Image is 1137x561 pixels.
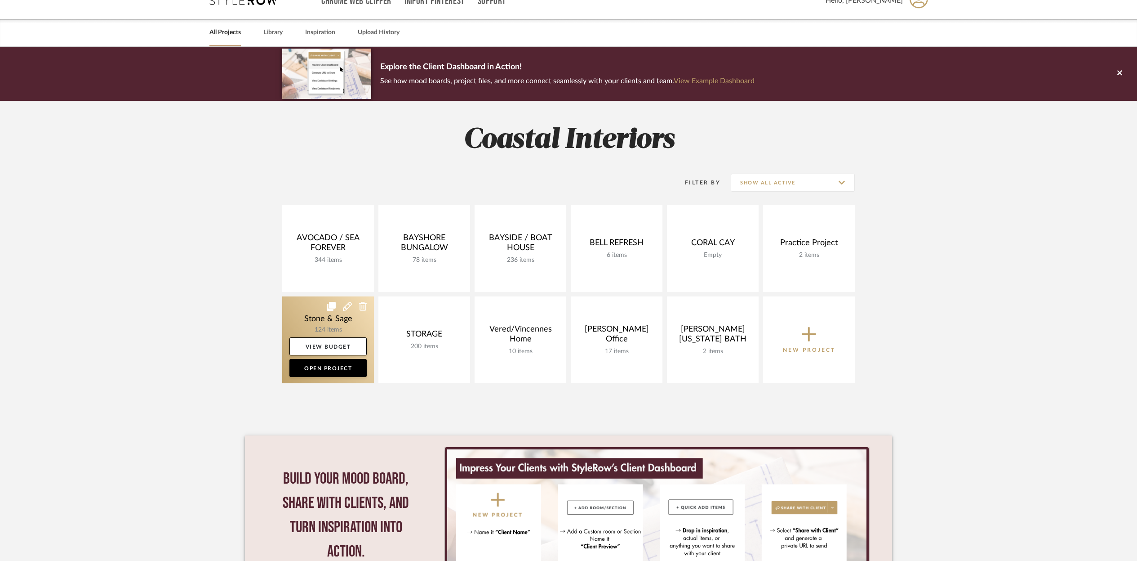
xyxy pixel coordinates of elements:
div: STORAGE [386,329,463,343]
div: Practice Project [770,238,848,251]
div: 78 items [386,256,463,264]
div: Vered/Vincennes Home [482,324,559,348]
a: View Example Dashboard [674,77,755,85]
div: 2 items [674,348,751,355]
div: Filter By [673,178,720,187]
p: See how mood boards, project files, and more connect seamlessly with your clients and team. [380,75,755,87]
div: 236 items [482,256,559,264]
a: All Projects [209,27,241,39]
div: 344 items [289,256,367,264]
p: Explore the Client Dashboard in Action! [380,60,755,75]
div: Empty [674,251,751,259]
div: BAYSIDE / BOAT HOUSE [482,233,559,256]
a: Inspiration [305,27,335,39]
a: Upload History [358,27,400,39]
p: New Project [783,346,835,355]
div: BAYSHORE BUNGALOW [386,233,463,256]
a: View Budget [289,337,367,355]
a: Open Project [289,359,367,377]
div: 6 items [578,251,655,259]
button: New Project [763,296,855,383]
h2: Coastal Interiors [245,123,892,157]
div: 10 items [482,348,559,355]
div: 200 items [386,343,463,350]
img: d5d033c5-7b12-40c2-a960-1ecee1989c38.png [282,49,371,99]
div: CORAL CAY [674,238,751,251]
div: AVOCADO / SEA FOREVER [289,233,367,256]
div: [PERSON_NAME] Office [578,324,655,348]
a: Library [263,27,283,39]
div: BELL REFRESH [578,238,655,251]
div: 17 items [578,348,655,355]
div: [PERSON_NAME] [US_STATE] BATH [674,324,751,348]
div: 2 items [770,251,848,259]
